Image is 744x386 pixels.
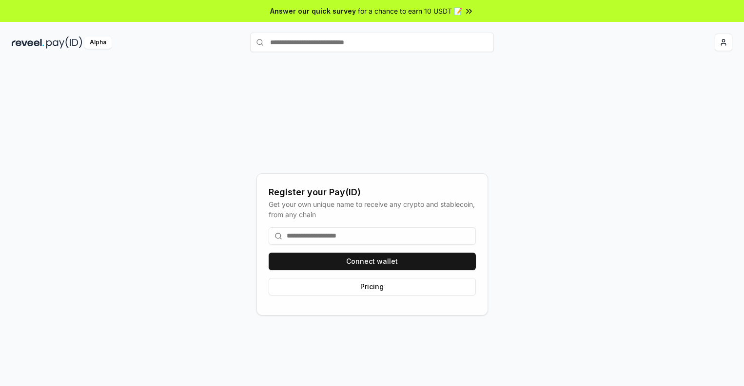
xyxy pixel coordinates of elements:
span: for a chance to earn 10 USDT 📝 [358,6,462,16]
button: Connect wallet [269,253,476,270]
div: Register your Pay(ID) [269,185,476,199]
span: Answer our quick survey [270,6,356,16]
img: reveel_dark [12,37,44,49]
button: Pricing [269,278,476,295]
div: Alpha [84,37,112,49]
img: pay_id [46,37,82,49]
div: Get your own unique name to receive any crypto and stablecoin, from any chain [269,199,476,220]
